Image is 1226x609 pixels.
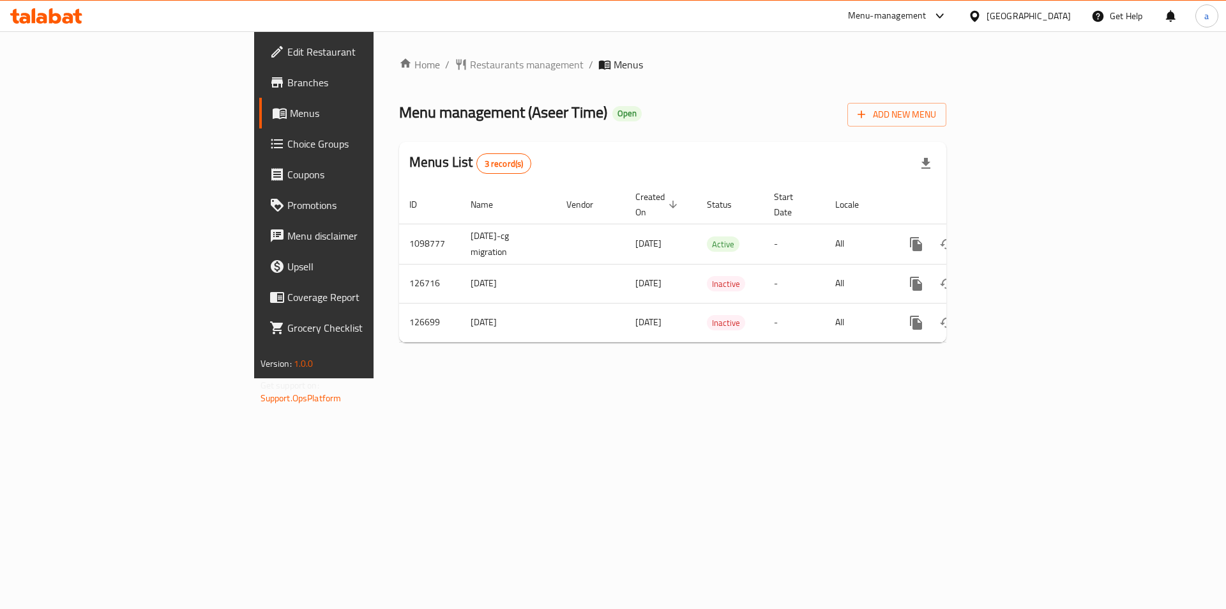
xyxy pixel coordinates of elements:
[707,237,739,252] span: Active
[259,312,459,343] a: Grocery Checklist
[259,190,459,220] a: Promotions
[261,355,292,372] span: Version:
[932,229,962,259] button: Change Status
[259,128,459,159] a: Choice Groups
[858,107,936,123] span: Add New Menu
[287,289,449,305] span: Coverage Report
[847,103,946,127] button: Add New Menu
[764,264,825,303] td: -
[460,224,556,264] td: [DATE]-cg migration
[460,264,556,303] td: [DATE]
[287,44,449,59] span: Edit Restaurant
[707,277,745,291] span: Inactive
[774,189,810,220] span: Start Date
[259,159,459,190] a: Coupons
[470,57,584,72] span: Restaurants management
[901,229,932,259] button: more
[764,303,825,342] td: -
[825,224,891,264] td: All
[566,197,610,212] span: Vendor
[825,264,891,303] td: All
[259,98,459,128] a: Menus
[259,67,459,98] a: Branches
[932,268,962,299] button: Change Status
[707,236,739,252] div: Active
[635,275,662,291] span: [DATE]
[294,355,314,372] span: 1.0.0
[455,57,584,72] a: Restaurants management
[987,9,1071,23] div: [GEOGRAPHIC_DATA]
[287,228,449,243] span: Menu disclaimer
[477,158,531,170] span: 3 record(s)
[825,303,891,342] td: All
[635,314,662,330] span: [DATE]
[589,57,593,72] li: /
[287,75,449,90] span: Branches
[287,136,449,151] span: Choice Groups
[471,197,510,212] span: Name
[399,185,1034,343] table: enhanced table
[261,377,319,394] span: Get support on:
[1204,9,1209,23] span: a
[901,307,932,338] button: more
[409,153,531,174] h2: Menus List
[259,36,459,67] a: Edit Restaurant
[932,307,962,338] button: Change Status
[614,57,643,72] span: Menus
[764,224,825,264] td: -
[287,259,449,274] span: Upsell
[259,220,459,251] a: Menu disclaimer
[635,189,681,220] span: Created On
[259,282,459,312] a: Coverage Report
[635,235,662,252] span: [DATE]
[476,153,532,174] div: Total records count
[707,197,748,212] span: Status
[901,268,932,299] button: more
[911,148,941,179] div: Export file
[287,320,449,335] span: Grocery Checklist
[612,108,642,119] span: Open
[399,98,607,127] span: Menu management ( Aseer Time )
[261,390,342,406] a: Support.OpsPlatform
[835,197,875,212] span: Locale
[460,303,556,342] td: [DATE]
[290,105,449,121] span: Menus
[287,167,449,182] span: Coupons
[399,57,946,72] nav: breadcrumb
[612,106,642,121] div: Open
[259,251,459,282] a: Upsell
[848,8,927,24] div: Menu-management
[287,197,449,213] span: Promotions
[409,197,434,212] span: ID
[707,316,745,330] span: Inactive
[891,185,1034,224] th: Actions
